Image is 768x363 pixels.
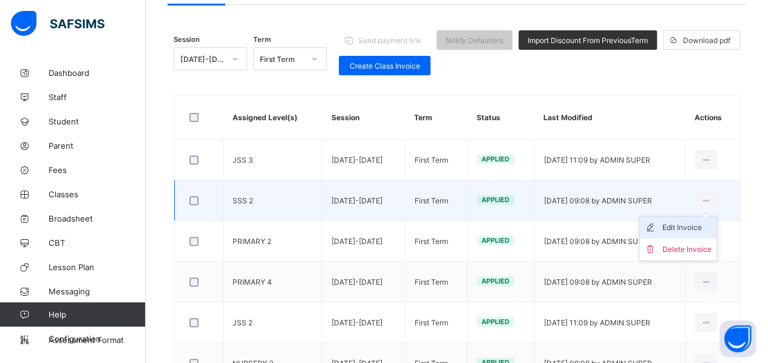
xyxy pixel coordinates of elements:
[49,189,146,199] span: Classes
[322,95,405,140] th: Session
[223,180,322,221] td: SSS 2
[223,95,322,140] th: Assigned Level(s)
[260,55,304,64] div: First Term
[683,36,730,45] span: Download pdf
[534,302,685,343] td: [DATE] 11:09 by ADMIN SUPER
[358,36,421,45] span: Send payment link
[446,36,503,45] span: Notify Defaulters
[49,92,146,102] span: Staff
[528,36,648,45] span: Import Discount From Previous Term
[534,262,685,302] td: [DATE] 09:08 by ADMIN SUPER
[481,155,509,163] span: Applied
[405,180,467,221] td: First Term
[534,140,685,180] td: [DATE] 11:09 by ADMIN SUPER
[719,321,756,357] button: Open asap
[481,277,509,285] span: Applied
[685,95,739,140] th: Actions
[49,141,146,151] span: Parent
[481,195,509,204] span: Applied
[322,140,405,180] td: [DATE]-[DATE]
[253,35,271,44] span: Term
[49,117,146,126] span: Student
[49,68,146,78] span: Dashboard
[49,238,146,248] span: CBT
[223,262,322,302] td: PRIMARY 4
[322,302,405,343] td: [DATE]-[DATE]
[49,287,146,296] span: Messaging
[223,302,322,343] td: JSS 2
[180,55,225,64] div: [DATE]-[DATE]
[348,61,421,70] span: Create Class Invoice
[405,140,467,180] td: First Term
[322,221,405,262] td: [DATE]-[DATE]
[481,317,509,326] span: Applied
[49,165,146,175] span: Fees
[405,95,467,140] th: Term
[49,214,146,223] span: Broadsheet
[322,262,405,302] td: [DATE]-[DATE]
[49,310,145,319] span: Help
[223,140,322,180] td: JSS 3
[223,221,322,262] td: PRIMARY 2
[174,35,200,44] span: Session
[405,221,467,262] td: First Term
[467,95,535,140] th: Status
[534,95,685,140] th: Last Modified
[11,11,104,36] img: safsims
[405,302,467,343] td: First Term
[49,334,145,344] span: Configuration
[481,236,509,245] span: Applied
[405,262,467,302] td: First Term
[534,221,685,262] td: [DATE] 09:08 by ADMIN SUPER
[49,262,146,272] span: Lesson Plan
[534,180,685,221] td: [DATE] 09:08 by ADMIN SUPER
[322,180,405,221] td: [DATE]-[DATE]
[662,243,712,256] div: Delete Invoice
[662,222,712,234] div: Edit Invoice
